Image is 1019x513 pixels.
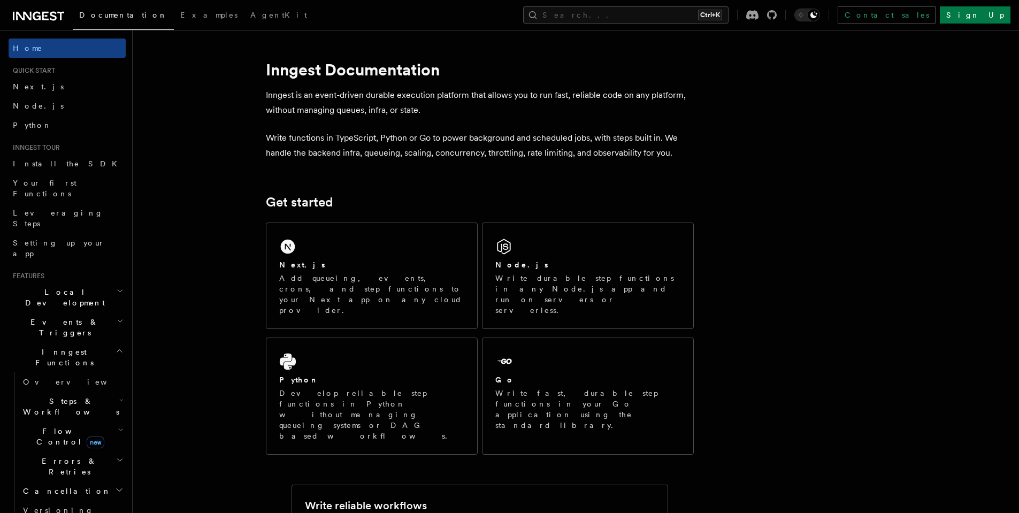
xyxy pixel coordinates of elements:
span: Flow Control [19,426,118,447]
button: Errors & Retries [19,451,126,481]
button: Search...Ctrl+K [523,6,729,24]
a: Next.js [9,77,126,96]
span: Home [13,43,43,53]
p: Write functions in TypeScript, Python or Go to power background and scheduled jobs, with steps bu... [266,131,694,160]
p: Develop reliable step functions in Python without managing queueing systems or DAG based workflows. [279,388,464,441]
a: Node.js [9,96,126,116]
span: Examples [180,11,237,19]
a: Next.jsAdd queueing, events, crons, and step functions to your Next app on any cloud provider. [266,223,478,329]
button: Flow Controlnew [19,422,126,451]
p: Write durable step functions in any Node.js app and run on servers or serverless. [495,273,680,316]
span: Setting up your app [13,239,105,258]
a: Contact sales [838,6,936,24]
span: Inngest Functions [9,347,116,368]
a: Sign Up [940,6,1010,24]
button: Toggle dark mode [794,9,820,21]
span: Quick start [9,66,55,75]
a: AgentKit [244,3,313,29]
span: Python [13,121,52,129]
a: GoWrite fast, durable step functions in your Go application using the standard library. [482,338,694,455]
button: Events & Triggers [9,312,126,342]
a: Install the SDK [9,154,126,173]
h2: Python [279,374,319,385]
span: Overview [23,378,133,386]
span: Node.js [13,102,64,110]
a: Your first Functions [9,173,126,203]
a: Get started [266,195,333,210]
p: Write fast, durable step functions in your Go application using the standard library. [495,388,680,431]
a: Documentation [73,3,174,30]
a: Leveraging Steps [9,203,126,233]
span: Local Development [9,287,117,308]
h2: Next.js [279,259,325,270]
p: Add queueing, events, crons, and step functions to your Next app on any cloud provider. [279,273,464,316]
a: Overview [19,372,126,392]
span: Events & Triggers [9,317,117,338]
button: Local Development [9,282,126,312]
a: Home [9,39,126,58]
button: Cancellation [19,481,126,501]
span: Install the SDK [13,159,124,168]
a: Node.jsWrite durable step functions in any Node.js app and run on servers or serverless. [482,223,694,329]
p: Inngest is an event-driven durable execution platform that allows you to run fast, reliable code ... [266,88,694,118]
a: Setting up your app [9,233,126,263]
h2: Write reliable workflows [305,498,427,513]
span: Inngest tour [9,143,60,152]
span: Next.js [13,82,64,91]
a: PythonDevelop reliable step functions in Python without managing queueing systems or DAG based wo... [266,338,478,455]
span: AgentKit [250,11,307,19]
h1: Inngest Documentation [266,60,694,79]
span: Features [9,272,44,280]
span: Errors & Retries [19,456,116,477]
a: Examples [174,3,244,29]
kbd: Ctrl+K [698,10,722,20]
span: Cancellation [19,486,111,496]
span: Steps & Workflows [19,396,119,417]
h2: Go [495,374,515,385]
h2: Node.js [495,259,548,270]
span: Documentation [79,11,167,19]
button: Inngest Functions [9,342,126,372]
span: Leveraging Steps [13,209,103,228]
button: Steps & Workflows [19,392,126,422]
a: Python [9,116,126,135]
span: new [87,437,104,448]
span: Your first Functions [13,179,76,198]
